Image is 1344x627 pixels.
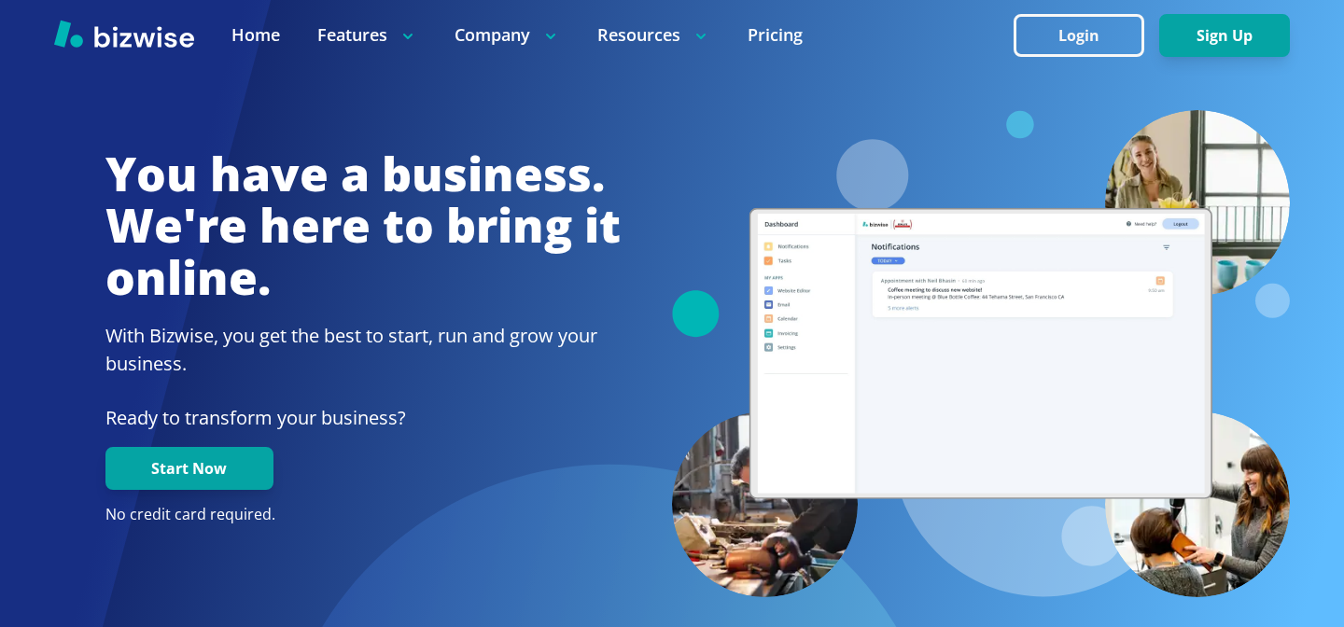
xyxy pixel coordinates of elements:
h2: With Bizwise, you get the best to start, run and grow your business. [105,322,621,378]
a: Start Now [105,460,273,478]
a: Sign Up [1159,27,1290,45]
button: Sign Up [1159,14,1290,57]
a: Pricing [748,23,803,47]
p: Company [455,23,560,47]
img: Bizwise Logo [54,20,194,48]
button: Login [1014,14,1144,57]
h1: You have a business. We're here to bring it online. [105,148,621,304]
button: Start Now [105,447,273,490]
p: No credit card required. [105,505,621,525]
p: Features [317,23,417,47]
a: Login [1014,27,1159,45]
p: Ready to transform your business? [105,404,621,432]
a: Home [231,23,280,47]
p: Resources [597,23,710,47]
